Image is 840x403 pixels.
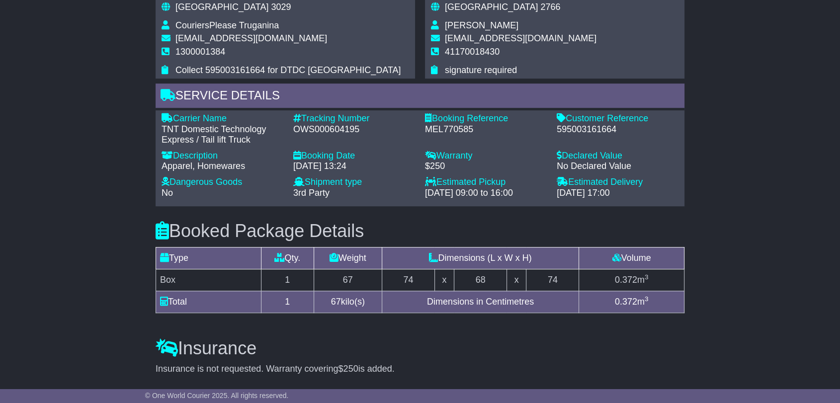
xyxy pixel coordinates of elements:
[293,177,415,188] div: Shipment type
[162,113,283,124] div: Carrier Name
[645,295,649,303] sup: 3
[645,273,649,281] sup: 3
[156,269,261,291] td: Box
[156,247,261,269] td: Type
[162,188,173,198] span: No
[331,297,341,307] span: 67
[382,269,434,291] td: 74
[506,269,526,291] td: x
[261,269,314,291] td: 1
[557,113,678,124] div: Customer Reference
[615,275,637,285] span: 0.372
[338,364,358,374] span: $250
[425,177,547,188] div: Estimated Pickup
[293,161,415,172] div: [DATE] 13:24
[425,124,547,135] div: MEL770585
[445,2,538,12] span: [GEOGRAPHIC_DATA]
[156,291,261,313] td: Total
[261,247,314,269] td: Qty.
[540,2,560,12] span: 2766
[425,151,547,161] div: Warranty
[261,291,314,313] td: 1
[156,364,684,375] div: Insurance is not requested. Warranty covering is added.
[425,161,547,172] div: $250
[175,47,225,57] span: 1300001384
[579,247,684,269] td: Volume
[162,161,283,172] div: Apparel, Homewares
[145,392,289,400] span: © One World Courier 2025. All rights reserved.
[293,151,415,161] div: Booking Date
[445,65,517,75] span: signature required
[293,124,415,135] div: OWS000604195
[175,65,401,75] span: Collect 595003161664 for DTDC [GEOGRAPHIC_DATA]
[293,113,415,124] div: Tracking Number
[557,124,678,135] div: 595003161664
[579,291,684,313] td: m
[175,2,268,12] span: [GEOGRAPHIC_DATA]
[175,33,327,43] span: [EMAIL_ADDRESS][DOMAIN_NAME]
[445,33,596,43] span: [EMAIL_ADDRESS][DOMAIN_NAME]
[162,177,283,188] div: Dangerous Goods
[156,338,684,358] h3: Insurance
[557,188,678,199] div: [DATE] 17:00
[445,20,518,30] span: [PERSON_NAME]
[271,2,291,12] span: 3029
[314,291,382,313] td: kilo(s)
[557,161,678,172] div: No Declared Value
[162,124,283,146] div: TNT Domestic Technology Express / Tail lift Truck
[434,269,454,291] td: x
[579,269,684,291] td: m
[425,188,547,199] div: [DATE] 09:00 to 16:00
[156,221,684,241] h3: Booked Package Details
[557,151,678,161] div: Declared Value
[156,83,684,110] div: Service Details
[162,151,283,161] div: Description
[314,269,382,291] td: 67
[526,269,579,291] td: 74
[615,297,637,307] span: 0.372
[293,188,330,198] span: 3rd Party
[425,113,547,124] div: Booking Reference
[445,47,500,57] span: 41170018430
[382,247,579,269] td: Dimensions (L x W x H)
[557,177,678,188] div: Estimated Delivery
[454,269,507,291] td: 68
[382,291,579,313] td: Dimensions in Centimetres
[314,247,382,269] td: Weight
[175,20,279,30] span: CouriersPlease Truganina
